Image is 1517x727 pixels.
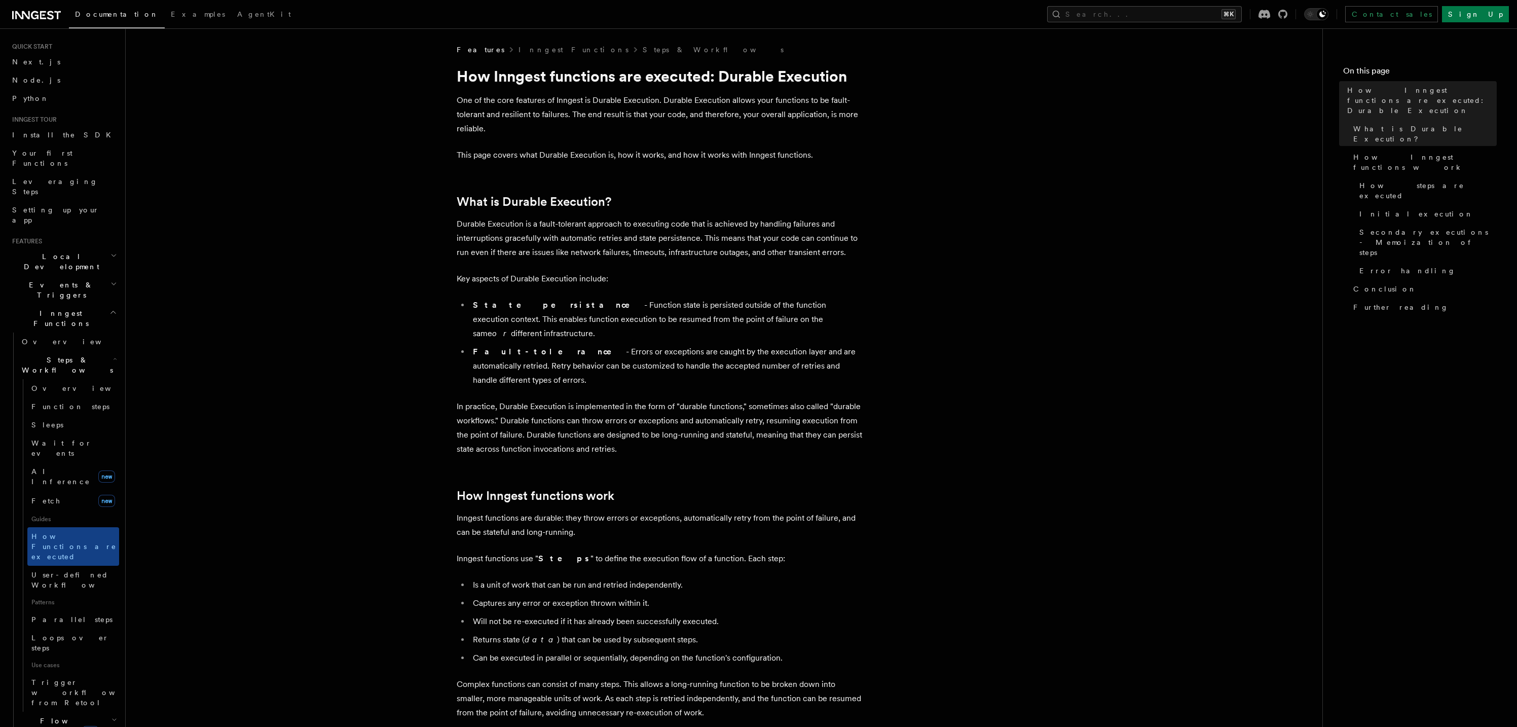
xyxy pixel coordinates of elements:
span: new [98,470,115,483]
p: In practice, Durable Execution is implemented in the form of "durable functions," sometimes also ... [457,399,862,456]
span: Use cases [27,657,119,673]
span: Node.js [12,76,60,84]
a: Initial execution [1355,205,1497,223]
a: Examples [165,3,231,27]
a: User-defined Workflows [27,566,119,594]
li: Can be executed in parallel or sequentially, depending on the function's configuration. [470,651,862,665]
button: Steps & Workflows [18,351,119,379]
span: AI Inference [31,467,90,486]
button: Local Development [8,247,119,276]
span: Documentation [75,10,159,18]
span: Wait for events [31,439,92,457]
span: Next.js [12,58,60,66]
a: Node.js [8,71,119,89]
p: This page covers what Durable Execution is, how it works, and how it works with Inngest functions. [457,148,862,162]
h4: On this page [1343,65,1497,81]
a: Loops over steps [27,629,119,657]
span: Conclusion [1353,284,1417,294]
span: Loops over steps [31,634,109,652]
button: Toggle dark mode [1304,8,1328,20]
a: Overview [18,333,119,351]
p: Inngest functions use " " to define the execution flow of a function. Each step: [457,552,862,566]
span: Function steps [31,403,109,411]
a: Secondary executions - Memoization of steps [1355,223,1497,262]
a: Wait for events [27,434,119,462]
a: Leveraging Steps [8,172,119,201]
div: Steps & Workflows [18,379,119,712]
span: Features [8,237,42,245]
span: Overview [22,338,126,346]
a: Error handling [1355,262,1497,280]
a: Parallel steps [27,610,119,629]
a: Function steps [27,397,119,416]
span: Parallel steps [31,615,113,624]
a: Setting up your app [8,201,119,229]
a: Install the SDK [8,126,119,144]
kbd: ⌘K [1222,9,1236,19]
span: Python [12,94,49,102]
span: Fetch [31,497,61,505]
li: Returns state ( ) that can be used by subsequent steps. [470,633,862,647]
span: Further reading [1353,302,1449,312]
a: Further reading [1349,298,1497,316]
span: Your first Functions [12,149,72,167]
a: AgentKit [231,3,297,27]
span: Inngest Functions [8,308,109,329]
span: How steps are executed [1359,180,1497,201]
strong: State persistance [473,300,644,310]
a: How steps are executed [1355,176,1497,205]
em: data [525,635,557,644]
a: Inngest Functions [519,45,628,55]
span: Secondary executions - Memoization of steps [1359,227,1497,258]
span: AgentKit [237,10,291,18]
span: Patterns [27,594,119,610]
span: Local Development [8,251,110,272]
button: Events & Triggers [8,276,119,304]
a: Conclusion [1349,280,1497,298]
strong: Fault-tolerance [473,347,626,356]
span: Trigger workflows from Retool [31,678,143,707]
li: Will not be re-executed if it has already been successfully executed. [470,614,862,629]
a: Overview [27,379,119,397]
a: Python [8,89,119,107]
span: What is Durable Execution? [1353,124,1497,144]
em: or [492,329,511,338]
a: What is Durable Execution? [1349,120,1497,148]
li: Is a unit of work that can be run and retried independently. [470,578,862,592]
a: How Inngest functions are executed: Durable Execution [1343,81,1497,120]
p: Key aspects of Durable Execution include: [457,272,862,286]
span: How Inngest functions work [1353,152,1497,172]
li: - Errors or exceptions are caught by the execution layer and are automatically retried. Retry beh... [470,345,862,387]
a: Sign Up [1442,6,1509,22]
span: How Inngest functions are executed: Durable Execution [1347,85,1497,116]
span: Inngest tour [8,116,57,124]
p: Inngest functions are durable: they throw errors or exceptions, automatically retry from the poin... [457,511,862,539]
span: Overview [31,384,136,392]
li: Captures any error or exception thrown within it. [470,596,862,610]
a: How Inngest functions work [457,489,614,503]
span: new [98,495,115,507]
span: Events & Triggers [8,280,110,300]
span: Examples [171,10,225,18]
span: Setting up your app [12,206,99,224]
p: One of the core features of Inngest is Durable Execution. Durable Execution allows your functions... [457,93,862,136]
a: Trigger workflows from Retool [27,673,119,712]
span: Initial execution [1359,209,1473,219]
a: How Inngest functions work [1349,148,1497,176]
span: Error handling [1359,266,1456,276]
p: Complex functions can consist of many steps. This allows a long-running function to be broken dow... [457,677,862,720]
strong: Steps [538,554,590,563]
p: Durable Execution is a fault-tolerant approach to executing code that is achieved by handling fai... [457,217,862,260]
a: Your first Functions [8,144,119,172]
a: Fetchnew [27,491,119,511]
a: Documentation [69,3,165,28]
span: Leveraging Steps [12,177,98,196]
span: User-defined Workflows [31,571,123,589]
a: How Functions are executed [27,527,119,566]
button: Search...⌘K [1047,6,1242,22]
li: - Function state is persisted outside of the function execution context. This enables function ex... [470,298,862,341]
a: Steps & Workflows [643,45,784,55]
h1: How Inngest functions are executed: Durable Execution [457,67,862,85]
span: Features [457,45,504,55]
span: Steps & Workflows [18,355,113,375]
